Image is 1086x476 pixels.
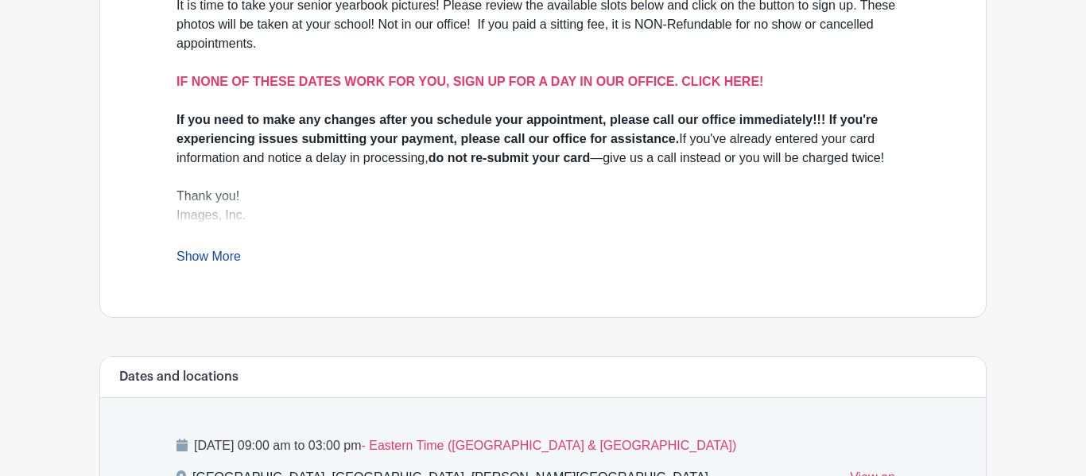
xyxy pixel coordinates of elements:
a: IF NONE OF THESE DATES WORK FOR YOU, SIGN UP FOR A DAY IN OUR OFFICE. CLICK HERE! [176,75,763,88]
strong: do not re-submit your card [429,151,591,164]
div: Images, Inc. [176,206,910,244]
h6: Dates and locations [119,370,239,385]
div: If you've already entered your card information and notice a delay in processing, —give us a call... [176,110,910,168]
span: - Eastern Time ([GEOGRAPHIC_DATA] & [GEOGRAPHIC_DATA]) [361,439,736,452]
strong: If you need to make any changes after you schedule your appointment, please call our office immed... [176,113,878,145]
div: Thank you! [176,187,910,206]
p: [DATE] 09:00 am to 03:00 pm [176,436,910,455]
a: Show More [176,250,241,269]
a: [DOMAIN_NAME] [176,227,278,241]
